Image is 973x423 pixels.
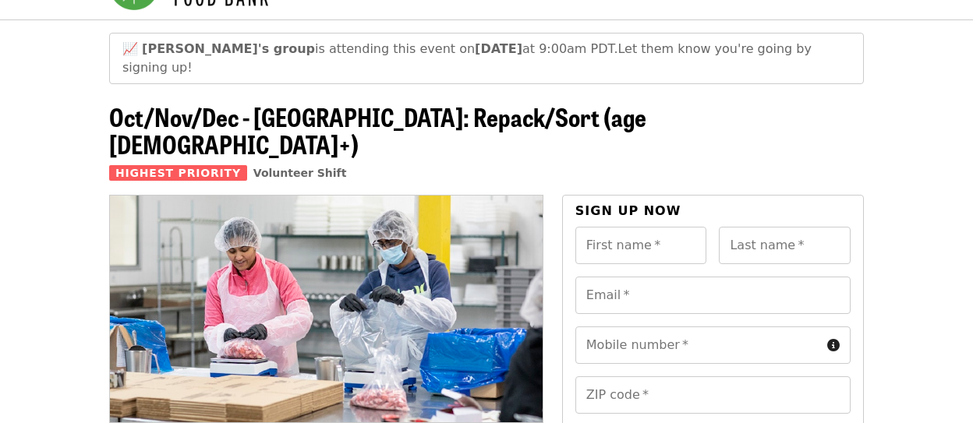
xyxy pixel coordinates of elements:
i: circle-info icon [827,338,840,353]
span: is attending this event on at 9:00am PDT. [142,41,617,56]
span: Oct/Nov/Dec - [GEOGRAPHIC_DATA]: Repack/Sort (age [DEMOGRAPHIC_DATA]+) [109,98,646,162]
input: Email [575,277,851,314]
input: ZIP code [575,376,851,414]
input: First name [575,227,707,264]
input: Last name [719,227,851,264]
input: Mobile number [575,326,821,364]
span: Sign up now [575,203,681,218]
span: growth emoji [122,41,138,56]
a: Volunteer Shift [253,167,347,179]
strong: [PERSON_NAME]'s group [142,41,315,56]
strong: [DATE] [475,41,522,56]
img: Oct/Nov/Dec - Beaverton: Repack/Sort (age 10+) organized by Oregon Food Bank [110,196,543,421]
span: Highest Priority [109,165,247,181]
